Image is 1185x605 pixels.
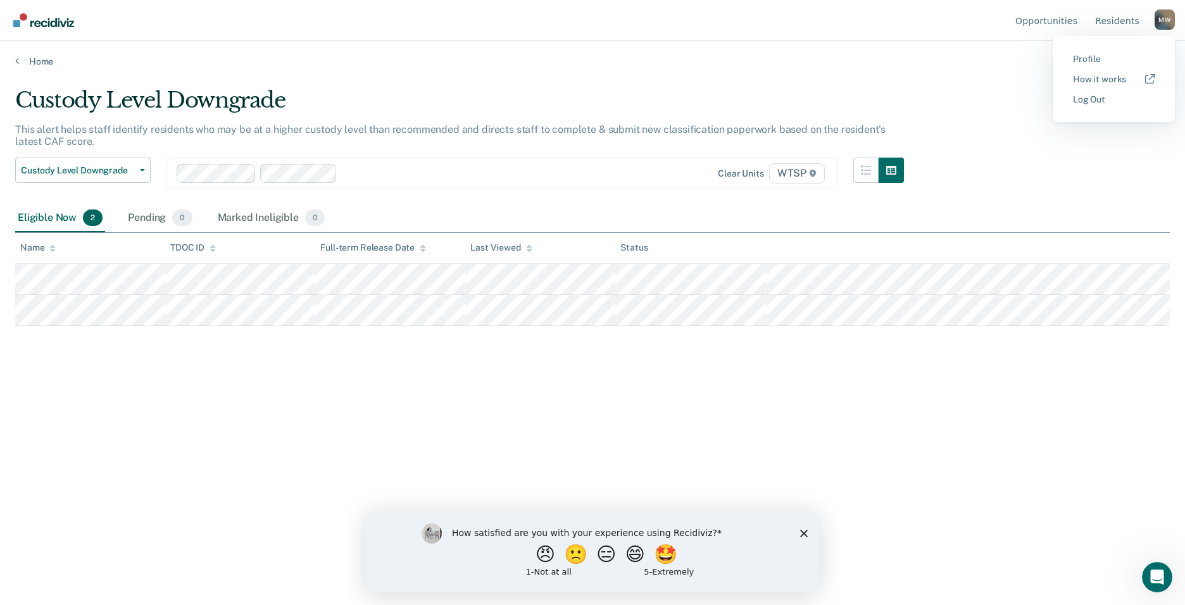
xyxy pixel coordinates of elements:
[470,242,532,253] div: Last Viewed
[170,242,216,253] div: TDOC ID
[1073,74,1155,85] a: How it works
[15,123,886,147] p: This alert helps staff identify residents who may be at a higher custody level than recommended a...
[1155,9,1175,30] div: M W
[320,242,426,253] div: Full-term Release Date
[15,87,904,123] div: Custody Level Downgrade
[620,242,648,253] div: Status
[718,168,764,179] div: Clear units
[1073,54,1155,65] a: Profile
[366,511,819,592] iframe: Survey by Kim from Recidiviz
[1142,562,1172,592] iframe: Intercom live chat
[215,204,328,232] div: Marked Ineligible0
[13,13,74,27] img: Recidiviz
[20,242,56,253] div: Name
[15,56,1170,67] a: Home
[15,204,105,232] div: Eligible Now2
[172,209,192,226] span: 0
[305,209,325,226] span: 0
[1155,9,1175,30] button: Profile dropdown button
[83,209,103,226] span: 2
[15,158,151,183] button: Custody Level Downgrade
[769,163,825,184] span: WTSP
[21,165,135,176] span: Custody Level Downgrade
[1073,94,1155,105] a: Log Out
[1053,36,1175,122] div: Profile menu
[125,204,194,232] div: Pending0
